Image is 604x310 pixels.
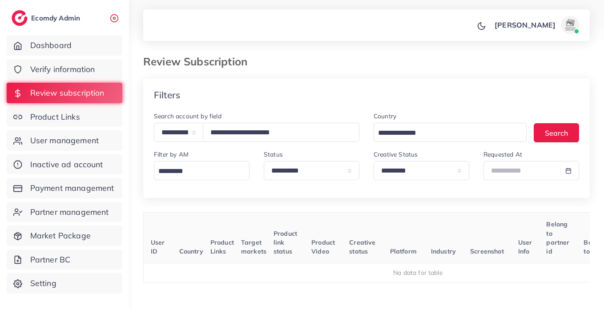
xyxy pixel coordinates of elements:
[518,238,532,255] span: User Info
[30,40,72,51] span: Dashboard
[30,182,114,194] span: Payment management
[374,112,396,121] label: Country
[30,278,56,289] span: Setting
[30,111,80,123] span: Product Links
[31,14,82,22] h2: Ecomdy Admin
[390,247,417,255] span: Platform
[7,107,122,127] a: Product Links
[534,123,579,142] button: Search
[374,150,418,159] label: Creative Status
[561,16,579,34] img: avatar
[154,112,221,121] label: Search account by field
[375,126,515,140] input: Search for option
[470,247,504,255] span: Screenshot
[431,247,456,255] span: Industry
[7,35,122,56] a: Dashboard
[349,238,375,255] span: Creative status
[30,159,103,170] span: Inactive ad account
[7,225,122,246] a: Market Package
[374,123,527,142] div: Search for option
[274,229,297,256] span: Product link status
[311,238,335,255] span: Product Video
[7,130,122,151] a: User management
[7,59,122,80] a: Verify information
[210,238,234,255] span: Product Links
[12,10,82,26] a: logoEcomdy Admin
[143,55,254,68] h3: Review Subscription
[7,202,122,222] a: Partner management
[7,154,122,175] a: Inactive ad account
[490,16,583,34] a: [PERSON_NAME]avatar
[154,150,189,159] label: Filter by AM
[12,10,28,26] img: logo
[483,150,522,159] label: Requested At
[546,220,569,255] span: Belong to partner id
[30,87,105,99] span: Review subscription
[264,150,283,159] label: Status
[7,250,122,270] a: Partner BC
[154,161,250,180] div: Search for option
[30,254,71,266] span: Partner BC
[7,83,122,103] a: Review subscription
[30,206,109,218] span: Partner management
[7,178,122,198] a: Payment management
[155,165,244,178] input: Search for option
[495,20,556,30] p: [PERSON_NAME]
[30,135,99,146] span: User management
[151,238,165,255] span: User ID
[30,230,91,242] span: Market Package
[30,64,95,75] span: Verify information
[241,238,266,255] span: Target markets
[7,273,122,294] a: Setting
[179,247,203,255] span: Country
[154,89,180,101] h4: Filters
